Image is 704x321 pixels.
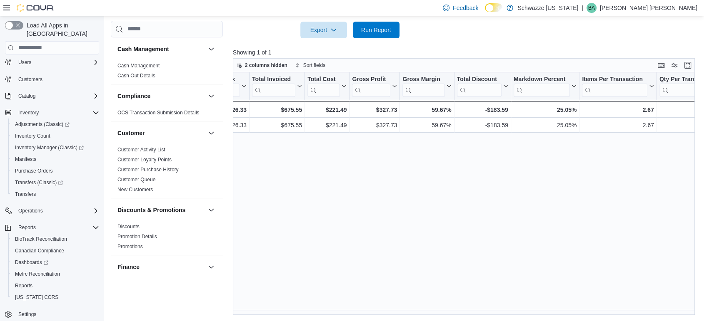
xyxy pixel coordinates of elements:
[12,257,52,267] a: Dashboards
[12,178,99,188] span: Transfers (Classic)
[117,45,205,53] button: Cash Management
[23,21,99,38] span: Load All Apps in [GEOGRAPHIC_DATA]
[485,3,502,12] input: Dark Mode
[15,206,46,216] button: Operations
[12,269,63,279] a: Metrc Reconciliation
[210,105,247,115] div: $126.33
[15,236,67,242] span: BioTrack Reconciliation
[245,62,287,69] span: 2 columns hidden
[2,107,102,119] button: Inventory
[117,223,140,230] span: Discounts
[117,206,185,214] h3: Discounts & Promotions
[111,145,223,198] div: Customer
[12,166,56,176] a: Purchase Orders
[453,4,478,12] span: Feedback
[8,177,102,188] a: Transfers (Classic)
[15,168,53,174] span: Purchase Orders
[15,191,36,198] span: Transfers
[111,222,223,255] div: Discounts & Promotions
[117,243,143,250] span: Promotions
[517,3,578,13] p: Schwazze [US_STATE]
[15,108,42,118] button: Inventory
[18,93,35,99] span: Catalog
[8,142,102,153] a: Inventory Manager (Classic)
[12,131,99,141] span: Inventory Count
[305,22,342,38] span: Export
[12,189,39,199] a: Transfers
[2,57,102,68] button: Users
[303,62,325,69] span: Sort fields
[15,74,46,84] a: Customers
[15,294,58,301] span: [US_STATE] CCRS
[117,129,145,137] h3: Customer
[15,309,99,319] span: Settings
[117,129,205,137] button: Customer
[117,176,155,183] span: Customer Queue
[15,74,99,84] span: Customers
[15,57,35,67] button: Users
[117,263,140,271] h3: Finance
[117,147,165,153] a: Customer Activity List
[15,144,84,151] span: Inventory Manager (Classic)
[353,22,399,38] button: Run Report
[117,157,172,163] a: Customer Loyalty Points
[15,247,64,254] span: Canadian Compliance
[669,60,679,70] button: Display options
[252,105,302,115] div: $675.55
[111,108,223,121] div: Compliance
[8,268,102,280] button: Metrc Reconciliation
[15,91,39,101] button: Catalog
[15,309,40,319] a: Settings
[12,269,99,279] span: Metrc Reconciliation
[15,259,48,266] span: Dashboards
[18,76,42,83] span: Customers
[12,143,99,153] span: Inventory Manager (Classic)
[2,90,102,102] button: Catalog
[117,167,179,173] a: Customer Purchase History
[117,187,153,193] a: New Customers
[15,108,99,118] span: Inventory
[12,234,99,244] span: BioTrack Reconciliation
[12,119,99,129] span: Adjustments (Classic)
[12,246,99,256] span: Canadian Compliance
[206,91,216,101] button: Compliance
[12,154,40,164] a: Manifests
[117,234,157,240] a: Promotion Details
[206,44,216,54] button: Cash Management
[352,105,397,115] div: $327.73
[15,91,99,101] span: Catalog
[12,119,73,129] a: Adjustments (Classic)
[402,105,451,115] div: 59.67%
[233,48,700,57] p: Showing 1 of 1
[15,121,70,128] span: Adjustments (Classic)
[117,72,155,79] span: Cash Out Details
[8,280,102,291] button: Reports
[12,292,62,302] a: [US_STATE] CCRS
[587,3,597,13] div: Brandon Allen Benoit
[12,154,99,164] span: Manifests
[117,62,160,69] span: Cash Management
[683,60,693,70] button: Enter fullscreen
[8,188,102,200] button: Transfers
[600,3,697,13] p: [PERSON_NAME] [PERSON_NAME]
[656,60,666,70] button: Keyboard shortcuts
[12,292,99,302] span: Washington CCRS
[18,59,31,66] span: Users
[15,133,50,139] span: Inventory Count
[582,3,583,13] p: |
[457,105,508,115] div: -$183.59
[12,281,36,291] a: Reports
[8,130,102,142] button: Inventory Count
[2,205,102,217] button: Operations
[300,22,347,38] button: Export
[18,224,36,231] span: Reports
[117,109,200,116] span: OCS Transaction Submission Details
[12,143,87,153] a: Inventory Manager (Classic)
[12,281,99,291] span: Reports
[117,92,150,100] h3: Compliance
[233,60,291,70] button: 2 columns hidden
[206,128,216,138] button: Customer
